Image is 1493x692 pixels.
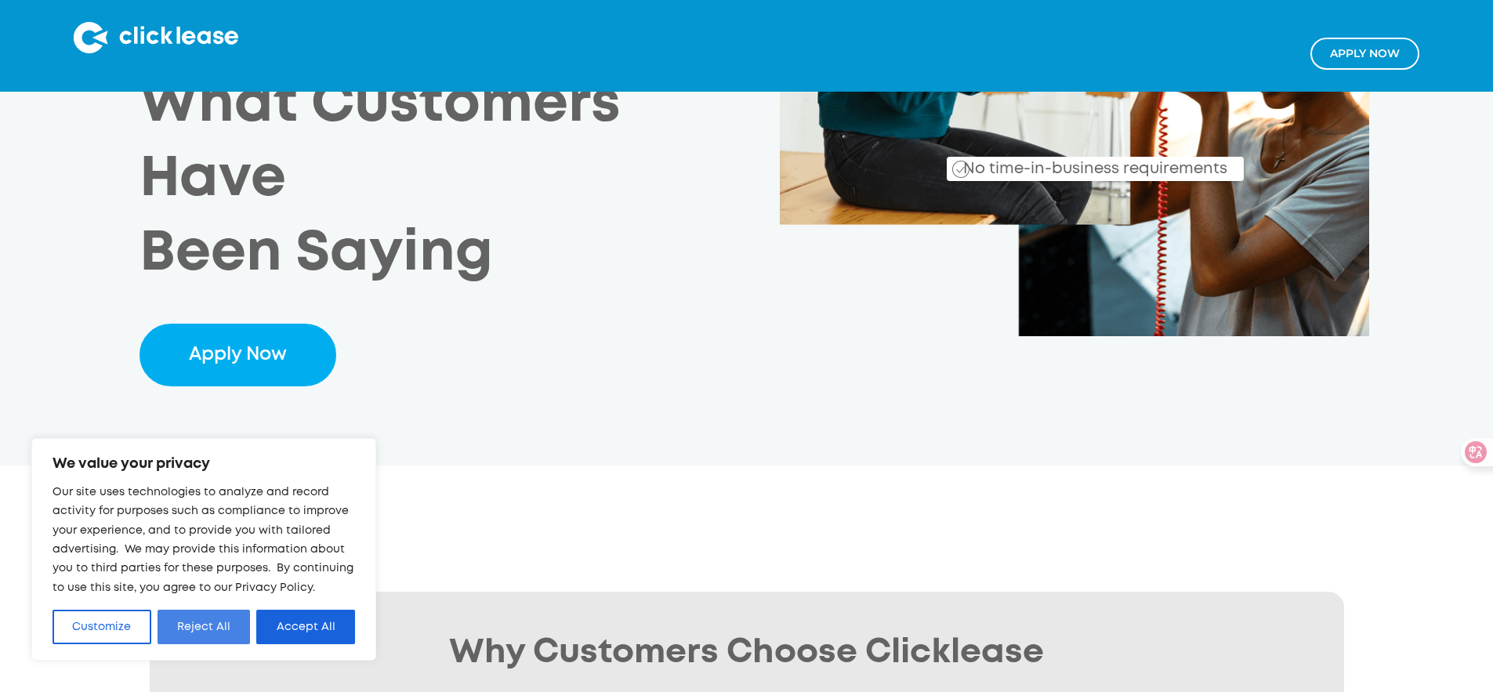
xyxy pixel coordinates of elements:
span: Our site uses technologies to analyze and record activity for purposes such as compliance to impr... [53,487,353,592]
div: We value your privacy [31,438,376,661]
button: Customize [53,610,151,644]
a: Apply NOw [1310,38,1419,70]
button: Reject All [158,610,251,644]
button: Accept All [256,610,355,644]
p: We value your privacy [53,455,355,473]
img: Clicklease logo [74,22,238,53]
img: Checkmark_callout [952,161,969,178]
div: No time-in-business requirements [873,142,1244,181]
a: Apply Now [140,324,336,387]
h2: Why Customers Choose Clicklease [448,631,1045,676]
h2: What Customers Have Been Saying [140,68,780,292]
